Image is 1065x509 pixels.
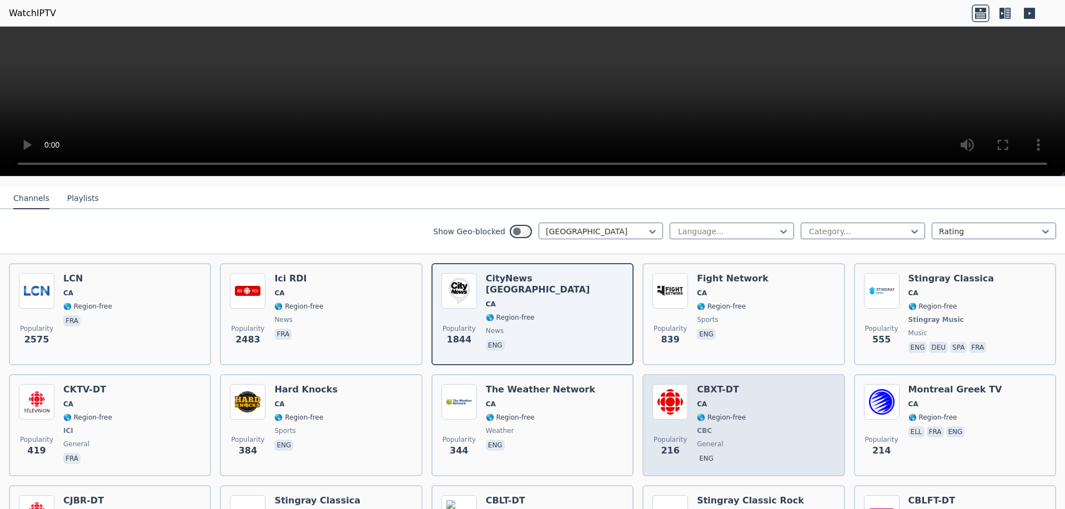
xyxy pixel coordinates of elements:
[908,315,964,324] span: Stingray Music
[486,273,624,295] h6: CityNews [GEOGRAPHIC_DATA]
[661,444,679,457] span: 216
[652,384,688,420] img: CBXT-DT
[865,435,898,444] span: Popularity
[865,324,898,333] span: Popularity
[274,413,323,422] span: 🌎 Region-free
[274,315,292,324] span: news
[239,444,257,457] span: 384
[697,440,723,448] span: general
[929,342,948,353] p: deu
[63,495,112,506] h6: CJBR-DT
[969,342,986,353] p: fra
[274,384,338,395] h6: Hard Knocks
[230,384,265,420] img: Hard Knocks
[230,273,265,309] img: Ici RDI
[486,400,496,409] span: CA
[908,289,918,298] span: CA
[433,226,505,237] label: Show Geo-blocked
[908,426,925,437] p: ell
[697,329,716,340] p: eng
[63,302,112,311] span: 🌎 Region-free
[443,324,476,333] span: Popularity
[697,384,746,395] h6: CBXT-DT
[661,333,679,346] span: 839
[864,384,900,420] img: Montreal Greek TV
[20,435,53,444] span: Popularity
[27,444,46,457] span: 419
[908,384,1002,395] h6: Montreal Greek TV
[486,326,504,335] span: news
[441,384,477,420] img: The Weather Network
[24,333,49,346] span: 2575
[19,384,54,420] img: CKTV-DT
[450,444,468,457] span: 344
[274,440,293,451] p: eng
[697,289,707,298] span: CA
[654,435,687,444] span: Popularity
[63,440,89,448] span: general
[13,188,49,209] button: Channels
[63,400,73,409] span: CA
[946,426,965,437] p: eng
[231,435,264,444] span: Popularity
[697,453,716,464] p: eng
[486,300,496,309] span: CA
[864,273,900,309] img: Stingray Classica
[63,315,81,326] p: fra
[443,435,476,444] span: Popularity
[274,289,284,298] span: CA
[697,413,746,422] span: 🌎 Region-free
[274,302,323,311] span: 🌎 Region-free
[486,384,595,395] h6: The Weather Network
[908,302,957,311] span: 🌎 Region-free
[447,333,472,346] span: 1844
[63,273,112,284] h6: LCN
[652,273,688,309] img: Fight Network
[697,315,718,324] span: sports
[654,324,687,333] span: Popularity
[697,400,707,409] span: CA
[63,453,81,464] p: fra
[274,273,323,284] h6: Ici RDI
[63,289,73,298] span: CA
[274,495,360,506] h6: Stingray Classica
[486,340,505,351] p: eng
[697,495,804,506] h6: Stingray Classic Rock
[486,413,535,422] span: 🌎 Region-free
[231,324,264,333] span: Popularity
[908,400,918,409] span: CA
[908,329,927,337] span: music
[872,444,891,457] span: 214
[235,333,260,346] span: 2483
[274,400,284,409] span: CA
[19,273,54,309] img: LCN
[9,7,56,20] a: WatchIPTV
[908,342,927,353] p: eng
[486,313,535,322] span: 🌎 Region-free
[950,342,967,353] p: spa
[67,188,99,209] button: Playlists
[274,329,292,340] p: fra
[274,426,295,435] span: sports
[20,324,53,333] span: Popularity
[908,413,957,422] span: 🌎 Region-free
[908,495,957,506] h6: CBLFT-DT
[63,413,112,422] span: 🌎 Region-free
[486,426,514,435] span: weather
[486,440,505,451] p: eng
[697,273,768,284] h6: Fight Network
[908,273,994,284] h6: Stingray Classica
[63,384,112,395] h6: CKTV-DT
[697,302,746,311] span: 🌎 Region-free
[872,333,891,346] span: 555
[63,426,73,435] span: ICI
[927,426,944,437] p: fra
[486,495,535,506] h6: CBLT-DT
[697,426,712,435] span: CBC
[441,273,477,309] img: CityNews Toronto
